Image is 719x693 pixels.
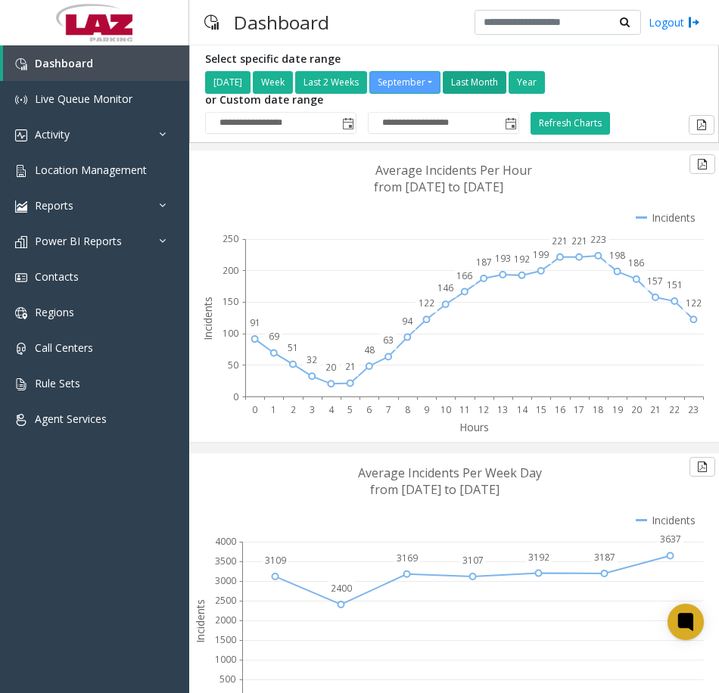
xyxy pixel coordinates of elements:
span: Activity [35,127,70,141]
text: 186 [628,256,644,269]
text: 3637 [660,533,681,545]
img: 'icon' [15,414,27,426]
text: 21 [345,360,356,373]
h5: or Custom date range [205,94,519,107]
img: 'icon' [15,236,27,248]
text: 48 [364,343,375,356]
text: 3192 [528,550,549,563]
button: Last Month [443,71,506,94]
img: 'icon' [15,129,27,141]
text: 3107 [462,554,484,567]
span: Agent Services [35,412,107,426]
text: 2500 [215,594,236,607]
text: 18 [593,403,603,416]
text: Hours [459,420,489,434]
text: 23 [688,403,699,416]
text: 146 [437,281,453,294]
text: 198 [609,249,625,262]
text: Incidents [201,297,215,340]
text: 3109 [265,554,286,567]
text: 100 [223,327,238,340]
text: 193 [495,252,511,265]
text: 6 [366,403,372,416]
text: 17 [574,403,584,416]
text: 4 [328,403,335,416]
text: 51 [288,341,298,354]
button: Last 2 Weeks [295,71,367,94]
text: 13 [497,403,508,416]
text: 11 [459,403,470,416]
img: 'icon' [15,307,27,319]
img: 'icon' [15,378,27,390]
text: 250 [223,232,238,245]
text: 94 [402,314,413,327]
text: 69 [269,330,279,343]
span: Rule Sets [35,376,80,390]
text: 2400 [331,582,352,595]
text: 200 [223,263,238,276]
text: 187 [476,256,492,269]
img: pageIcon [204,4,219,41]
text: 91 [250,316,260,329]
text: 63 [383,334,394,346]
text: from [DATE] to [DATE] [374,179,503,195]
span: Location Management [35,163,147,177]
text: 122 [686,297,702,309]
text: 223 [590,233,606,246]
text: from [DATE] to [DATE] [370,481,500,498]
text: 20 [325,361,336,374]
text: 10 [440,403,451,416]
text: 12 [478,403,489,416]
text: 9 [424,403,429,416]
text: 14 [517,403,528,416]
img: 'icon' [15,272,27,284]
text: 221 [571,234,587,247]
text: 16 [555,403,565,416]
text: Incidents [193,599,207,643]
text: 1000 [215,653,236,666]
button: Week [253,71,293,94]
text: 20 [631,403,642,416]
text: 150 [223,295,238,308]
span: Live Queue Monitor [35,92,132,106]
span: Power BI Reports [35,234,122,248]
text: 8 [405,403,410,416]
button: Refresh Charts [531,112,610,135]
a: Logout [649,14,700,30]
text: 21 [650,403,661,416]
text: 1 [271,403,276,416]
text: 166 [456,269,472,281]
img: 'icon' [15,165,27,177]
text: 3000 [215,574,236,587]
text: 15 [536,403,546,416]
text: 157 [647,275,663,287]
text: 32 [307,353,317,366]
span: Regions [35,305,74,319]
span: Contacts [35,269,79,284]
text: 3500 [215,555,236,567]
text: 5 [347,403,353,416]
text: 22 [669,403,680,416]
text: Average Incidents Per Week Day [358,465,542,481]
text: 0 [252,403,257,416]
text: 0 [233,390,238,402]
text: 7 [386,403,391,416]
text: 19 [612,403,623,416]
text: 221 [552,234,568,247]
text: 2000 [215,614,236,626]
text: 192 [514,253,530,266]
text: 151 [667,278,683,291]
text: 3 [310,403,315,416]
img: 'icon' [15,200,27,213]
text: 4000 [215,535,236,548]
img: 'icon' [15,343,27,355]
text: 500 [219,673,235,685]
span: Toggle popup [339,113,356,134]
text: 122 [419,297,434,309]
text: 3169 [397,552,418,564]
h5: Select specific date range [205,53,547,66]
img: 'icon' [15,94,27,106]
text: 199 [533,248,549,261]
h3: Dashboard [226,4,337,41]
span: Call Centers [35,340,93,355]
